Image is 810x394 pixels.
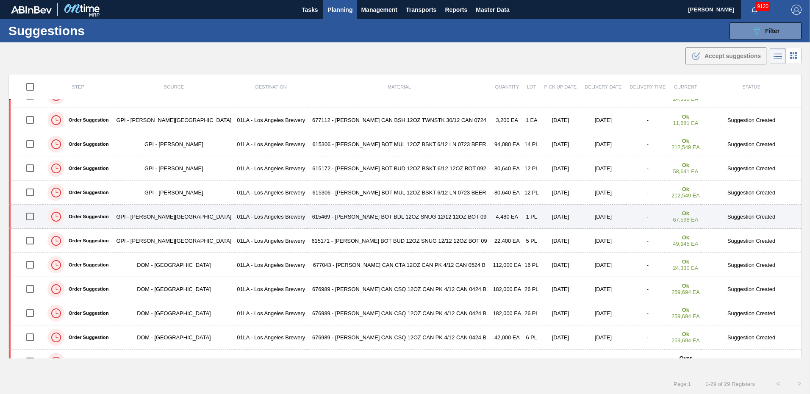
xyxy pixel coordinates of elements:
[581,156,626,180] td: [DATE]
[527,84,536,89] span: Lot
[64,142,108,147] label: Order Suggestion
[581,108,626,132] td: [DATE]
[540,108,581,132] td: [DATE]
[235,301,308,325] td: 01LA - Los Angeles Brewery
[113,132,235,156] td: GPI - [PERSON_NAME]
[235,229,308,253] td: 01LA - Los Angeles Brewery
[113,108,235,132] td: GPI - [PERSON_NAME][GEOGRAPHIC_DATA]
[64,190,108,195] label: Order Suggestion
[476,5,509,15] span: Master Data
[682,162,689,168] strong: Ok
[626,325,670,350] td: -
[64,262,108,267] label: Order Suggestion
[9,229,802,253] a: Order SuggestionGPI - [PERSON_NAME][GEOGRAPHIC_DATA]01LA - Los Angeles Brewery615171 - [PERSON_NA...
[491,350,523,374] td: 42,000 EA
[685,47,766,64] button: Accept suggestions
[9,253,802,277] a: Order SuggestionDOM - [GEOGRAPHIC_DATA]01LA - Los Angeles Brewery677043 - [PERSON_NAME] CAN CTA 1...
[9,156,802,180] a: Order SuggestionGPI - [PERSON_NAME]01LA - Los Angeles Brewery615172 - [PERSON_NAME] BOT BUD 12OZ ...
[308,132,491,156] td: 615306 - [PERSON_NAME] BOT MUL 12OZ BSKT 6/12 LN 0723 BEER
[702,180,802,205] td: Suggestion Created
[308,277,491,301] td: 676989 - [PERSON_NAME] CAN CSQ 12OZ CAN PK 4/12 CAN 0424 B
[626,156,670,180] td: -
[113,277,235,301] td: DOM - [GEOGRAPHIC_DATA]
[671,144,700,150] span: 212,549 EA
[113,180,235,205] td: GPI - [PERSON_NAME]
[704,381,755,387] span: 1 - 29 of 29 Registers
[581,301,626,325] td: [DATE]
[64,117,108,122] label: Order Suggestion
[626,350,670,374] td: -
[702,301,802,325] td: Suggestion Created
[674,381,691,387] span: Page : 1
[9,132,802,156] a: Order SuggestionGPI - [PERSON_NAME]01LA - Los Angeles Brewery615306 - [PERSON_NAME] BOT MUL 12OZ ...
[626,301,670,325] td: -
[9,350,802,374] a: Order SuggestionDOM - [GEOGRAPHIC_DATA]01LA - Los Angeles Brewery677191 - [PERSON_NAME] CAN CPM 1...
[673,168,698,175] span: 58,641 EA
[673,265,698,271] span: 24,330 EA
[626,132,670,156] td: -
[682,283,689,289] strong: Ok
[491,325,523,350] td: 42,000 EA
[523,205,540,229] td: 1 PL
[770,48,786,64] div: List Vision
[308,253,491,277] td: 677043 - [PERSON_NAME] CAN CTA 12OZ CAN PK 4/12 CAN 0524 B
[540,350,581,374] td: [DATE]
[673,216,698,223] span: 67,598 EA
[113,156,235,180] td: GPI - [PERSON_NAME]
[741,4,768,16] button: Notifications
[113,229,235,253] td: GPI - [PERSON_NAME][GEOGRAPHIC_DATA]
[540,325,581,350] td: [DATE]
[682,186,689,192] strong: Ok
[671,192,700,199] span: 212,549 EA
[491,108,523,132] td: 3,200 EA
[491,156,523,180] td: 80,640 EA
[702,253,802,277] td: Suggestion Created
[702,350,802,374] td: Suggestion Created
[523,301,540,325] td: 26 PL
[702,229,802,253] td: Suggestion Created
[308,229,491,253] td: 615171 - [PERSON_NAME] BOT BUD 12OZ SNUG 12/12 12OZ BOT 09
[523,180,540,205] td: 12 PL
[671,337,700,344] span: 259,694 EA
[544,84,577,89] span: Pick up Date
[742,84,760,89] span: Status
[682,258,689,265] strong: Ok
[673,241,698,247] span: 49,945 EA
[64,335,108,340] label: Order Suggestion
[540,205,581,229] td: [DATE]
[255,84,287,89] span: Destination
[235,205,308,229] td: 01LA - Los Angeles Brewery
[540,132,581,156] td: [DATE]
[581,325,626,350] td: [DATE]
[682,210,689,216] strong: Ok
[327,5,352,15] span: Planning
[626,277,670,301] td: -
[113,205,235,229] td: GPI - [PERSON_NAME][GEOGRAPHIC_DATA]
[702,156,802,180] td: Suggestion Created
[626,108,670,132] td: -
[702,108,802,132] td: Suggestion Created
[581,180,626,205] td: [DATE]
[113,350,235,374] td: DOM - [GEOGRAPHIC_DATA]
[682,307,689,313] strong: Ok
[9,108,802,132] a: Order SuggestionGPI - [PERSON_NAME][GEOGRAPHIC_DATA]01LA - Los Angeles Brewery677112 - [PERSON_NA...
[406,5,436,15] span: Transports
[791,5,802,15] img: Logout
[113,325,235,350] td: DOM - [GEOGRAPHIC_DATA]
[702,325,802,350] td: Suggestion Created
[523,156,540,180] td: 12 PL
[680,355,692,361] strong: Over
[64,214,108,219] label: Order Suggestion
[540,301,581,325] td: [DATE]
[523,229,540,253] td: 5 PL
[755,2,770,11] span: 9120
[581,253,626,277] td: [DATE]
[64,311,108,316] label: Order Suggestion
[9,301,802,325] a: Order SuggestionDOM - [GEOGRAPHIC_DATA]01LA - Los Angeles Brewery676989 - [PERSON_NAME] CAN CSQ 1...
[308,205,491,229] td: 615469 - [PERSON_NAME] BOT BDL 12OZ SNUG 12/12 12OZ BOT 09
[235,180,308,205] td: 01LA - Los Angeles Brewery
[630,84,666,89] span: Delivery Time
[786,48,802,64] div: Card Vision
[445,5,467,15] span: Reports
[11,6,52,14] img: TNhmsLtSVTkK8tSr43FrP2fwEKptu5GPRR3wAAAABJRU5ErkJggg==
